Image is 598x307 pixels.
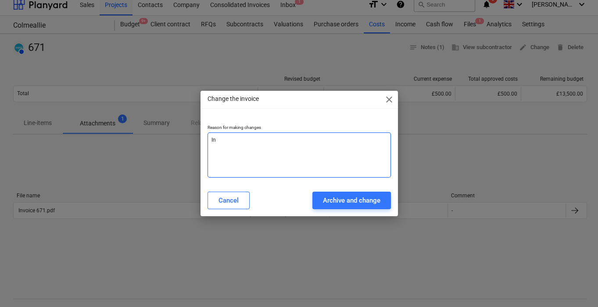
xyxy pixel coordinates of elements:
span: close [384,94,394,105]
textarea: In [208,132,391,178]
p: Reason for making changes [208,125,391,132]
div: Archive and change [323,195,380,206]
p: Change the invoice [208,94,259,104]
iframe: Chat Widget [554,265,598,307]
div: Cancel [218,195,239,206]
button: Archive and change [312,192,391,209]
button: Cancel [208,192,250,209]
